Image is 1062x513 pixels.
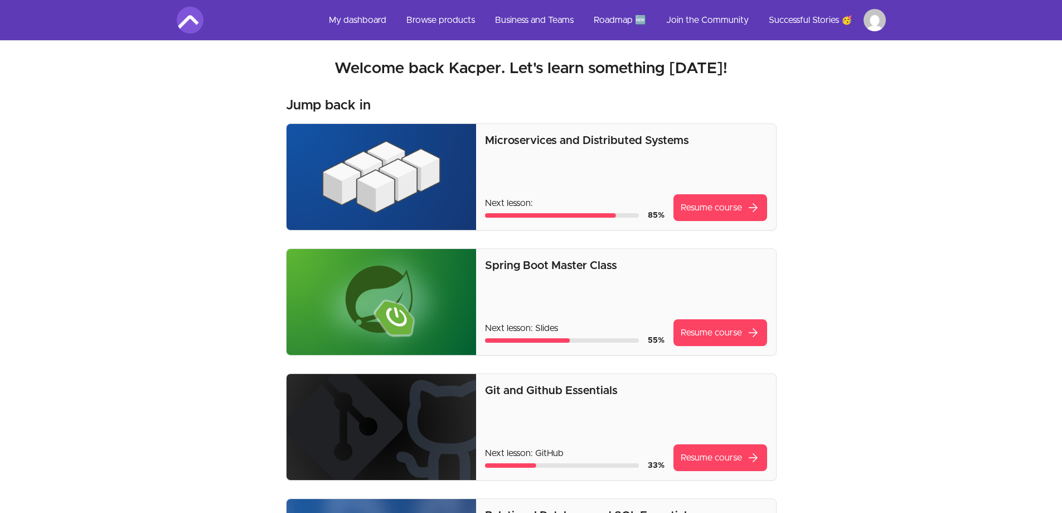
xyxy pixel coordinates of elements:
[648,337,665,344] span: 55 %
[673,319,767,346] a: Resume coursearrow_forward
[485,383,767,399] p: Git and Github Essentials
[760,7,861,33] a: Successful Stories 🥳
[177,7,203,33] img: Amigoscode logo
[648,462,665,469] span: 33 %
[320,7,886,33] nav: Main
[673,444,767,471] a: Resume coursearrow_forward
[397,7,484,33] a: Browse products
[485,258,767,274] p: Spring Boot Master Class
[657,7,758,33] a: Join the Community
[485,196,664,210] p: Next lesson:
[485,133,767,148] p: Microservices and Distributed Systems
[673,194,767,221] a: Resume coursearrow_forward
[864,9,886,31] img: Profile image for Kacper Kapela
[286,97,371,114] h3: Jump back in
[585,7,655,33] a: Roadmap 🆕
[287,374,477,480] img: Product image for Git and Github Essentials
[746,326,760,339] span: arrow_forward
[485,447,664,460] p: Next lesson: GitHub
[177,59,886,79] h2: Welcome back Kacper. Let's learn something [DATE]!
[287,249,477,355] img: Product image for Spring Boot Master Class
[485,338,638,343] div: Course progress
[486,7,583,33] a: Business and Teams
[485,322,664,335] p: Next lesson: Slides
[746,451,760,464] span: arrow_forward
[485,463,638,468] div: Course progress
[287,124,477,230] img: Product image for Microservices and Distributed Systems
[746,201,760,214] span: arrow_forward
[485,213,638,218] div: Course progress
[648,212,665,219] span: 85 %
[320,7,395,33] a: My dashboard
